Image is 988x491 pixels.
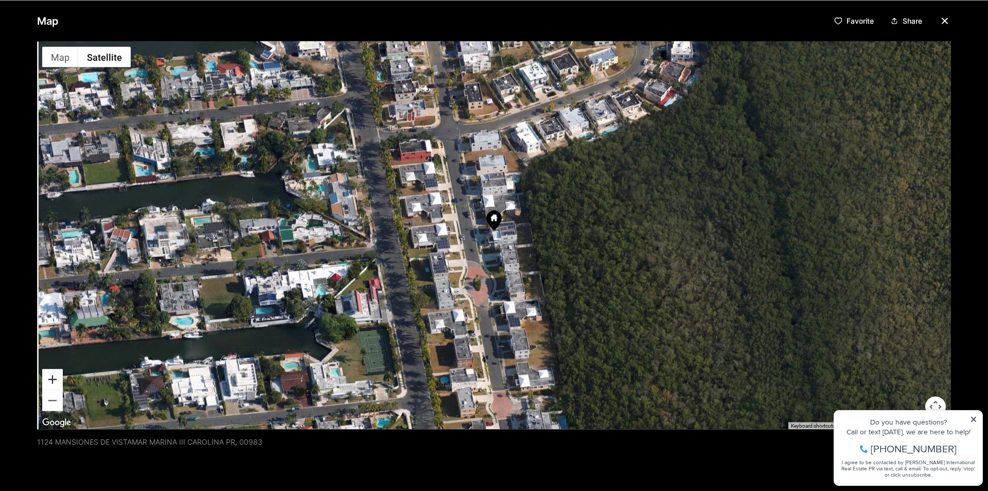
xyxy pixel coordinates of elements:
img: Google [40,416,74,429]
button: Map camera controls [925,396,946,417]
a: Report a map error [907,422,948,428]
button: Favorite [830,12,878,29]
button: Show satellite imagery [78,46,131,67]
a: Terms (opens in new tab) [886,422,901,428]
div: Call or text [DATE], we are here to help! [11,33,149,40]
button: Show street map [42,46,78,67]
a: Open this area in Google Maps (opens a new window) [40,416,74,429]
p: Map [37,10,59,31]
button: Zoom out [42,390,63,411]
div: Do you have questions? [11,23,149,30]
span: I agree to be contacted by [PERSON_NAME] International Real Estate PR via text, call & email. To ... [13,63,147,83]
button: Keyboard shortcuts [791,422,835,429]
button: Zoom in [42,369,63,390]
span: Map data ©2025 [841,422,880,428]
p: Favorite [846,16,874,25]
p: 1124 MANSIONES DE VISTAMAR MARINA III CAROLINA PR, 00983 [37,437,262,446]
p: Share [903,16,922,25]
button: Share [886,12,926,29]
span: [PHONE_NUMBER] [42,48,128,59]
